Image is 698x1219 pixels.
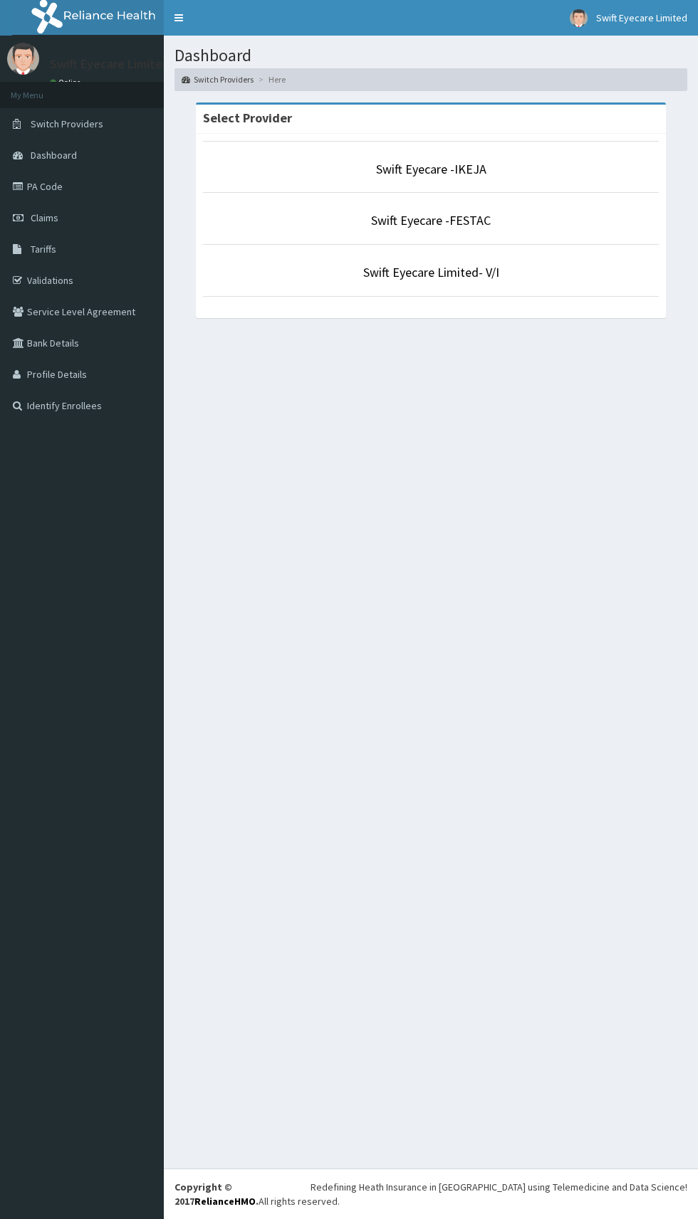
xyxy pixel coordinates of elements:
p: Swift Eyecare Limited [50,58,170,70]
strong: Copyright © 2017 . [174,1181,259,1208]
img: User Image [570,9,588,27]
span: Claims [31,211,58,224]
span: Switch Providers [31,117,103,130]
h1: Dashboard [174,46,687,65]
span: Swift Eyecare Limited [596,11,687,24]
strong: Select Provider [203,110,292,126]
a: Swift Eyecare -FESTAC [371,212,491,228]
a: Switch Providers [182,73,254,85]
span: Tariffs [31,243,56,255]
a: Swift Eyecare Limited- V/I [363,264,499,280]
div: Redefining Heath Insurance in [GEOGRAPHIC_DATA] using Telemedicine and Data Science! [311,1180,687,1194]
li: Here [255,73,286,85]
a: RelianceHMO [194,1195,256,1208]
a: Online [50,78,84,88]
img: User Image [7,43,39,75]
span: Dashboard [31,149,77,162]
a: Swift Eyecare -IKEJA [376,161,486,177]
footer: All rights reserved. [164,1168,698,1219]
